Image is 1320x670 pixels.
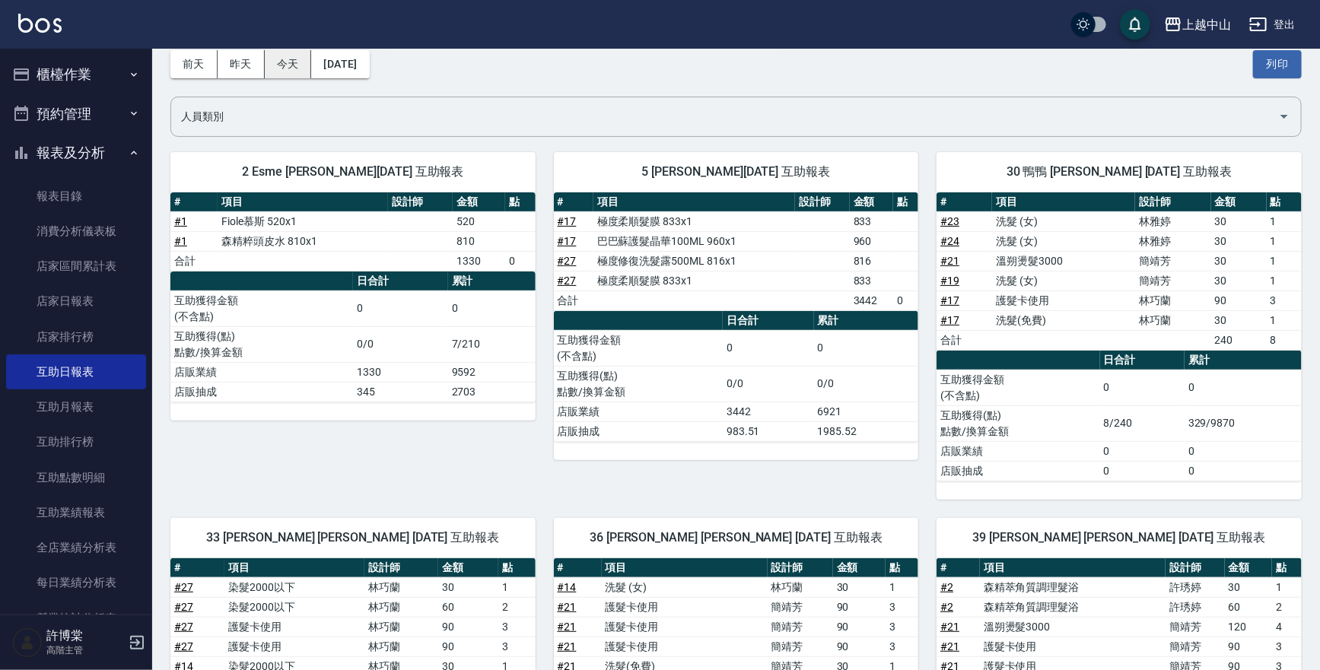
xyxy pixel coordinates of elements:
[189,164,517,179] span: 2 Esme [PERSON_NAME][DATE] 互助報表
[723,402,814,421] td: 3442
[170,50,218,78] button: 前天
[6,530,146,565] a: 全店業績分析表
[886,558,918,578] th: 點
[1211,310,1267,330] td: 30
[833,617,886,637] td: 90
[364,577,439,597] td: 林巧蘭
[1100,351,1185,370] th: 日合計
[1225,577,1273,597] td: 30
[438,617,498,637] td: 90
[593,271,796,291] td: 極度柔順髮膜 833x1
[189,530,517,545] span: 33 [PERSON_NAME] [PERSON_NAME] [DATE] 互助報表
[438,558,498,578] th: 金額
[448,382,536,402] td: 2703
[937,441,1099,461] td: 店販業績
[992,192,1135,212] th: 項目
[558,275,577,287] a: #27
[174,215,187,227] a: #1
[1225,597,1273,617] td: 60
[6,424,146,459] a: 互助排行榜
[453,251,505,271] td: 1330
[1267,211,1302,231] td: 1
[170,192,536,271] table: a dense table
[833,637,886,656] td: 90
[364,597,439,617] td: 林巧蘭
[174,621,193,633] a: #27
[1272,577,1302,597] td: 1
[768,577,833,597] td: 林巧蘭
[554,366,723,402] td: 互助獲得(點) 點數/換算金額
[438,637,498,656] td: 90
[593,211,796,231] td: 極度柔順髮膜 833x1
[937,370,1099,405] td: 互助獲得金額 (不含點)
[388,192,453,212] th: 設計師
[1166,597,1225,617] td: 許琇婷
[558,215,577,227] a: #17
[1211,330,1267,350] td: 240
[814,330,919,366] td: 0
[498,558,536,578] th: 點
[505,192,536,212] th: 點
[6,389,146,424] a: 互助月報表
[1100,461,1185,481] td: 0
[1225,558,1273,578] th: 金額
[602,637,768,656] td: 護髮卡使用
[6,284,146,319] a: 店家日報表
[602,617,768,637] td: 護髮卡使用
[1158,9,1237,40] button: 上越中山
[1135,291,1211,310] td: 林巧蘭
[1225,637,1273,656] td: 90
[1243,11,1302,39] button: 登出
[850,271,894,291] td: 833
[980,597,1166,617] td: 森精萃角質調理髮浴
[174,235,187,247] a: #1
[6,601,146,636] a: 營業統計分析表
[218,231,387,251] td: 森精粹頭皮水 810x1
[6,133,146,173] button: 報表及分析
[602,597,768,617] td: 護髮卡使用
[723,311,814,331] th: 日合計
[833,597,886,617] td: 90
[593,251,796,271] td: 極度修復洗髮露500ML 816x1
[554,421,723,441] td: 店販抽成
[174,640,193,653] a: #27
[992,271,1135,291] td: 洗髮 (女)
[992,291,1135,310] td: 護髮卡使用
[1185,405,1302,441] td: 329/9870
[170,291,353,326] td: 互助獲得金額 (不含點)
[1135,211,1211,231] td: 林雅婷
[6,319,146,354] a: 店家排行榜
[1211,271,1267,291] td: 30
[937,461,1099,481] td: 店販抽成
[453,211,505,231] td: 520
[224,597,364,617] td: 染髮2000以下
[46,628,124,643] h5: 許博棠
[886,617,918,637] td: 3
[6,354,146,389] a: 互助日報表
[6,565,146,600] a: 每日業績分析表
[1166,558,1225,578] th: 設計師
[1267,192,1302,212] th: 點
[850,231,894,251] td: 960
[1185,441,1302,461] td: 0
[558,235,577,247] a: #17
[593,231,796,251] td: 巴巴蘇護髮晶華100ML 960x1
[177,103,1272,130] input: 人員名稱
[224,617,364,637] td: 護髮卡使用
[940,255,959,267] a: #21
[1267,291,1302,310] td: 3
[940,275,959,287] a: #19
[955,164,1283,179] span: 30 鴨鴨 [PERSON_NAME] [DATE] 互助報表
[992,211,1135,231] td: 洗髮 (女)
[448,326,536,362] td: 7/210
[937,405,1099,441] td: 互助獲得(點) 點數/換算金額
[1272,558,1302,578] th: 點
[558,581,577,593] a: #14
[814,311,919,331] th: 累計
[6,55,146,94] button: 櫃檯作業
[1267,231,1302,251] td: 1
[218,50,265,78] button: 昨天
[1272,104,1296,129] button: Open
[850,211,894,231] td: 833
[353,382,448,402] td: 345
